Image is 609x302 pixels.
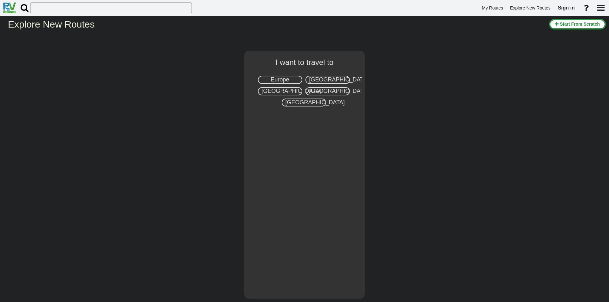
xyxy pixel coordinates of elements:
[482,5,503,10] span: My Routes
[305,87,350,95] div: [GEOGRAPHIC_DATA]
[262,88,321,94] span: [GEOGRAPHIC_DATA]
[258,87,302,95] div: [GEOGRAPHIC_DATA]
[285,99,345,106] span: [GEOGRAPHIC_DATA]
[258,76,302,84] div: Europe
[549,19,606,29] button: Start From Scratch
[309,88,369,94] span: [GEOGRAPHIC_DATA]
[8,19,544,29] h2: Explore New Routes
[479,2,506,14] a: My Routes
[305,76,350,84] div: [GEOGRAPHIC_DATA]
[276,58,334,67] span: I want to travel to
[271,76,289,83] span: Europe
[507,2,553,14] a: Explore New Routes
[3,3,16,13] img: RvPlanetLogo.png
[309,76,369,83] span: [GEOGRAPHIC_DATA]
[510,5,551,10] span: Explore New Routes
[555,1,578,15] a: Sign in
[282,99,326,107] div: [GEOGRAPHIC_DATA]
[558,5,575,10] span: Sign in
[560,22,600,27] span: Start From Scratch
